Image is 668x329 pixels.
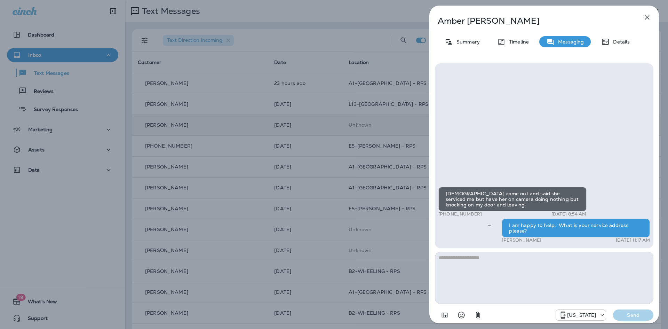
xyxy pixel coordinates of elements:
p: Details [610,39,630,45]
p: [PHONE_NUMBER] [438,211,482,217]
div: I am happy to help. What is your service address please? [502,219,650,237]
button: Add in a premade template [438,308,452,322]
p: Messaging [555,39,584,45]
button: Select an emoji [454,308,468,322]
div: [DEMOGRAPHIC_DATA] came out and said she serviced me but have her on camera doing nothing but kno... [438,187,587,211]
p: [DATE] 8:54 AM [551,211,587,217]
p: [US_STATE] [567,312,596,318]
p: Summary [453,39,480,45]
p: [DATE] 11:17 AM [616,237,650,243]
p: [PERSON_NAME] [502,237,541,243]
p: Amber [PERSON_NAME] [438,16,628,26]
span: Sent [488,222,491,228]
p: Timeline [506,39,529,45]
div: +1 (502) 354-4022 [556,311,606,319]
